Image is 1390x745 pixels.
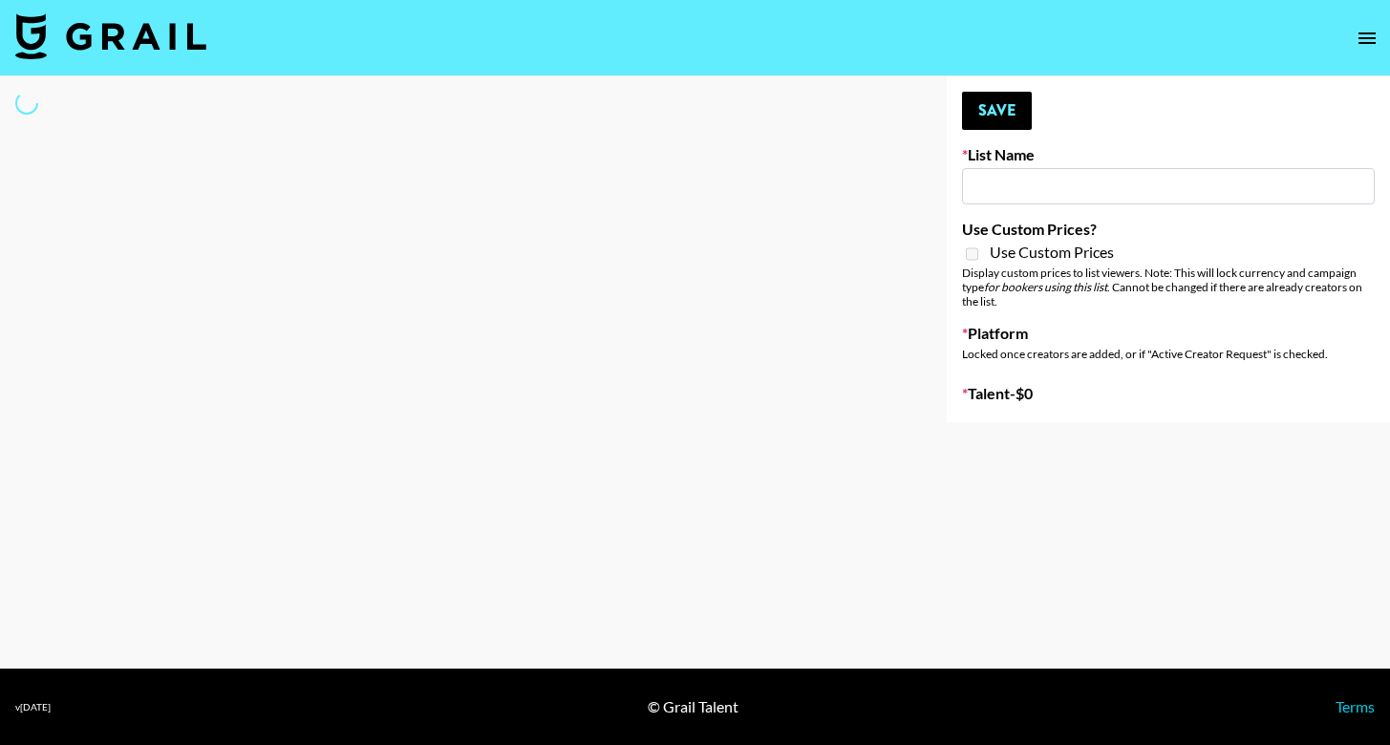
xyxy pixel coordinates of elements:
[962,92,1032,130] button: Save
[962,145,1375,164] label: List Name
[962,324,1375,343] label: Platform
[962,384,1375,403] label: Talent - $ 0
[962,266,1375,309] div: Display custom prices to list viewers. Note: This will lock currency and campaign type . Cannot b...
[15,701,51,713] div: v [DATE]
[984,280,1107,294] em: for bookers using this list
[1336,697,1375,715] a: Terms
[15,13,206,59] img: Grail Talent
[648,697,738,716] div: © Grail Talent
[1348,19,1386,57] button: open drawer
[990,243,1114,262] span: Use Custom Prices
[962,347,1375,361] div: Locked once creators are added, or if "Active Creator Request" is checked.
[962,220,1375,239] label: Use Custom Prices?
